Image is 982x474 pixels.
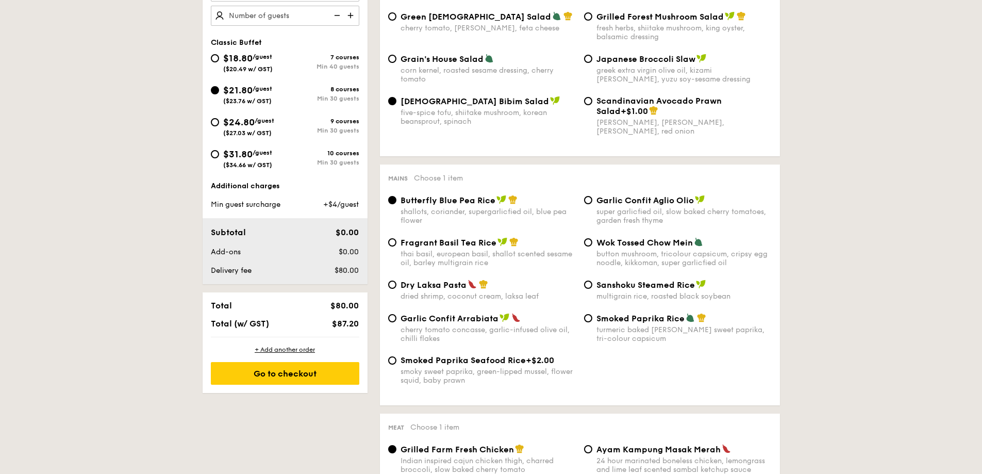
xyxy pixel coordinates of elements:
div: five-spice tofu, shiitake mushroom, korean beansprout, spinach [401,108,576,126]
img: icon-vegetarian.fe4039eb.svg [686,313,695,322]
input: $18.80/guest($20.49 w/ GST)7 coursesMin 40 guests [211,54,219,62]
input: Scandinavian Avocado Prawn Salad+$1.00[PERSON_NAME], [PERSON_NAME], [PERSON_NAME], red onion [584,97,592,105]
img: icon-spicy.37a8142b.svg [722,444,731,453]
span: /guest [253,53,272,60]
input: Grain's House Saladcorn kernel, roasted sesame dressing, cherry tomato [388,55,396,63]
span: Mains [388,175,408,182]
span: $31.80 [223,149,253,160]
div: + Add another order [211,346,359,354]
span: Grilled Forest Mushroom Salad [596,12,724,22]
div: 9 courses [285,118,359,125]
span: /guest [253,85,272,92]
input: Sanshoku Steamed Ricemultigrain rice, roasted black soybean [584,281,592,289]
input: Number of guests [211,6,359,26]
img: icon-add.58712e84.svg [344,6,359,25]
input: $21.80/guest($23.76 w/ GST)8 coursesMin 30 guests [211,86,219,94]
span: $21.80 [223,85,253,96]
img: icon-chef-hat.a58ddaea.svg [737,11,746,21]
span: ($27.03 w/ GST) [223,129,272,137]
div: greek extra virgin olive oil, kizami [PERSON_NAME], yuzu soy-sesame dressing [596,66,772,84]
img: icon-spicy.37a8142b.svg [468,280,477,289]
div: [PERSON_NAME], [PERSON_NAME], [PERSON_NAME], red onion [596,118,772,136]
span: $80.00 [335,266,359,275]
span: Delivery fee [211,266,252,275]
input: Smoked Paprika Seafood Rice+$2.00smoky sweet paprika, green-lipped mussel, flower squid, baby prawn [388,356,396,365]
span: Green [DEMOGRAPHIC_DATA] Salad [401,12,551,22]
div: fresh herbs, shiitake mushroom, king oyster, balsamic dressing [596,24,772,41]
img: icon-reduce.1d2dbef1.svg [328,6,344,25]
img: icon-chef-hat.a58ddaea.svg [479,280,488,289]
span: $0.00 [336,227,359,237]
div: super garlicfied oil, slow baked cherry tomatoes, garden fresh thyme [596,207,772,225]
span: Sanshoku Steamed Rice [596,280,695,290]
span: Grilled Farm Fresh Chicken [401,445,514,454]
img: icon-vegan.f8ff3823.svg [725,11,735,21]
div: button mushroom, tricolour capsicum, cripsy egg noodle, kikkoman, super garlicfied oil [596,250,772,267]
div: Min 40 guests [285,63,359,70]
span: Smoked Paprika Rice [596,314,685,323]
span: ($34.66 w/ GST) [223,161,272,169]
span: Total (w/ GST) [211,319,269,329]
input: Green [DEMOGRAPHIC_DATA] Saladcherry tomato, [PERSON_NAME], feta cheese [388,12,396,21]
span: ($23.76 w/ GST) [223,97,272,105]
span: Choose 1 item [410,423,459,432]
img: icon-vegan.f8ff3823.svg [550,96,560,105]
span: $0.00 [339,248,359,256]
span: /guest [255,117,274,124]
div: cherry tomato concasse, garlic-infused olive oil, chilli flakes [401,325,576,343]
span: Grain's House Salad [401,54,484,64]
span: Garlic Confit Arrabiata [401,314,498,323]
span: Garlic Confit Aglio Olio [596,195,694,205]
img: icon-vegan.f8ff3823.svg [695,195,705,204]
input: Grilled Farm Fresh ChickenIndian inspired cajun chicken thigh, charred broccoli, slow baked cherr... [388,445,396,453]
img: icon-vegan.f8ff3823.svg [496,195,507,204]
span: +$1.00 [621,106,648,116]
div: Go to checkout [211,362,359,385]
img: icon-vegan.f8ff3823.svg [500,313,510,322]
img: icon-vegan.f8ff3823.svg [497,237,508,247]
div: Min 30 guests [285,159,359,166]
div: Min 30 guests [285,95,359,102]
div: 10 courses [285,150,359,157]
span: Dry Laksa Pasta [401,280,467,290]
div: multigrain rice, roasted black soybean [596,292,772,301]
input: Smoked Paprika Riceturmeric baked [PERSON_NAME] sweet paprika, tri-colour capsicum [584,314,592,322]
img: icon-chef-hat.a58ddaea.svg [697,313,706,322]
img: icon-vegetarian.fe4039eb.svg [485,54,494,63]
div: Additional charges [211,181,359,191]
div: 7 courses [285,54,359,61]
div: corn kernel, roasted sesame dressing, cherry tomato [401,66,576,84]
div: Min 30 guests [285,127,359,134]
span: Fragrant Basil Tea Rice [401,238,496,248]
input: $24.80/guest($27.03 w/ GST)9 coursesMin 30 guests [211,118,219,126]
span: Meat [388,424,404,431]
input: Garlic Confit Arrabiatacherry tomato concasse, garlic-infused olive oil, chilli flakes [388,314,396,322]
span: $24.80 [223,117,255,128]
span: Wok Tossed Chow Mein [596,238,693,248]
div: dried shrimp, coconut cream, laksa leaf [401,292,576,301]
span: Scandinavian Avocado Prawn Salad [596,96,722,116]
div: 24 hour marinated boneless chicken, lemongrass and lime leaf scented sambal ketchup sauce [596,456,772,474]
div: Indian inspired cajun chicken thigh, charred broccoli, slow baked cherry tomato [401,456,576,474]
span: +$4/guest [323,200,359,209]
img: icon-chef-hat.a58ddaea.svg [508,195,518,204]
input: Ayam Kampung Masak Merah24 hour marinated boneless chicken, lemongrass and lime leaf scented samb... [584,445,592,453]
img: icon-chef-hat.a58ddaea.svg [509,237,519,247]
input: [DEMOGRAPHIC_DATA] Bibim Saladfive-spice tofu, shiitake mushroom, korean beansprout, spinach [388,97,396,105]
span: Classic Buffet [211,38,262,47]
img: icon-vegetarian.fe4039eb.svg [694,237,703,247]
div: thai basil, european basil, shallot scented sesame oil, barley multigrain rice [401,250,576,267]
img: icon-chef-hat.a58ddaea.svg [515,444,524,453]
img: icon-chef-hat.a58ddaea.svg [649,106,658,115]
img: icon-spicy.37a8142b.svg [511,313,521,322]
span: Subtotal [211,227,246,237]
span: [DEMOGRAPHIC_DATA] Bibim Salad [401,96,549,106]
div: turmeric baked [PERSON_NAME] sweet paprika, tri-colour capsicum [596,325,772,343]
span: $87.20 [332,319,359,329]
div: shallots, coriander, supergarlicfied oil, blue pea flower [401,207,576,225]
span: $18.80 [223,53,253,64]
input: Fragrant Basil Tea Ricethai basil, european basil, shallot scented sesame oil, barley multigrain ... [388,238,396,247]
span: Smoked Paprika Seafood Rice [401,355,526,365]
img: icon-chef-hat.a58ddaea.svg [563,11,573,21]
span: Ayam Kampung Masak Merah [596,445,721,454]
